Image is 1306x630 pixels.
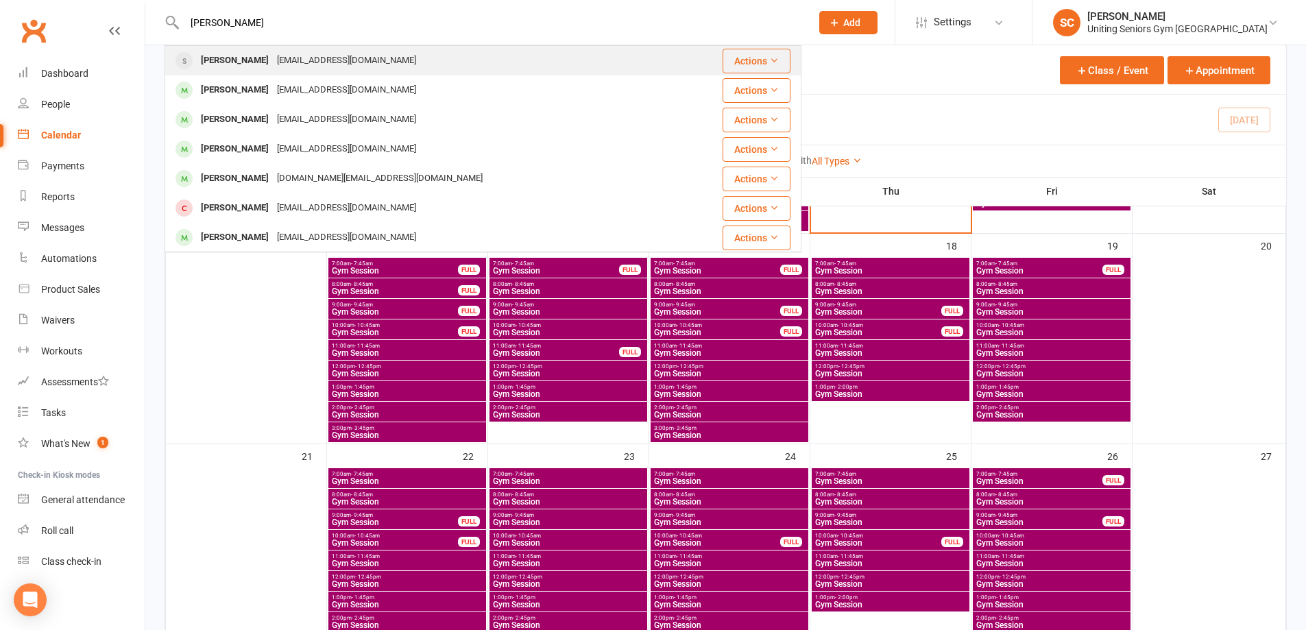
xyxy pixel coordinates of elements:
span: - 7:45am [995,471,1017,477]
span: Gym Session [653,267,781,275]
span: 9:00am [814,302,942,308]
th: Sat [1133,177,1286,206]
span: Gym Session [976,328,1128,337]
span: - 9:45am [834,302,856,308]
span: - 8:45am [512,492,534,498]
span: Gym Session [653,287,806,295]
span: - 12:45pm [838,363,864,369]
div: FULL [458,306,480,316]
div: Open Intercom Messenger [14,583,47,616]
a: What's New1 [18,428,145,459]
span: 7:00am [492,261,620,267]
div: FULL [458,537,480,547]
span: 1:00pm [331,384,483,390]
span: 8:00am [976,492,1128,498]
span: Gym Session [814,349,967,357]
div: FULL [780,306,802,316]
span: Gym Session [331,431,483,439]
span: Gym Session [492,518,644,526]
button: Appointment [1168,56,1270,84]
span: - 10:45am [516,322,541,328]
span: - 8:45am [673,492,695,498]
span: - 12:45pm [677,363,703,369]
span: 8:00am [331,281,459,287]
div: FULL [1102,475,1124,485]
span: 12:00pm [976,363,1128,369]
div: [PERSON_NAME] [197,51,273,71]
span: Gym Session [331,308,459,316]
div: Messages [41,222,84,233]
span: 7:00am [653,261,781,267]
span: 9:00am [976,512,1103,518]
div: [EMAIL_ADDRESS][DOMAIN_NAME] [273,80,420,100]
span: - 7:45am [351,261,373,267]
span: 10:00am [492,322,644,328]
span: Add [843,17,860,28]
span: 12:00pm [492,363,644,369]
span: Gym Session [653,498,806,506]
div: Assessments [41,376,109,387]
div: Uniting Seniors Gym [GEOGRAPHIC_DATA] [1087,23,1268,35]
div: Reports [41,191,75,202]
span: 10:00am [653,533,781,539]
span: Gym Session [492,308,644,316]
button: Actions [723,167,790,191]
span: Gym Session [814,390,967,398]
span: Gym Session [492,559,644,568]
span: Gym Session [492,539,644,547]
a: Automations [18,243,145,274]
span: 11:00am [492,343,620,349]
span: Gym Session [653,559,806,568]
div: [EMAIL_ADDRESS][DOMAIN_NAME] [273,110,420,130]
span: Gym Session [976,559,1128,568]
span: 11:00am [814,343,967,349]
span: - 9:45am [673,512,695,518]
span: Gym Session [331,390,483,398]
span: 1:00pm [492,384,644,390]
span: - 11:45am [838,553,863,559]
div: 21 [302,444,326,467]
span: 9:00am [814,512,967,518]
span: 9:00am [653,302,781,308]
span: - 8:45am [995,281,1017,287]
span: 10:00am [976,533,1128,539]
span: Gym Session [653,369,806,378]
a: Assessments [18,367,145,398]
button: Add [819,11,878,34]
a: Reports [18,182,145,213]
span: Gym Session [492,328,644,337]
span: 8:00am [976,281,1128,287]
span: Gym Session [492,498,644,506]
span: 8:00am [653,492,806,498]
span: 9:00am [331,302,459,308]
span: - 10:45am [999,533,1024,539]
span: 7:00am [814,471,967,477]
span: 12:00pm [331,574,483,580]
button: Actions [723,196,790,221]
a: Calendar [18,120,145,151]
span: Gym Session [331,539,459,547]
button: Actions [723,108,790,132]
input: Search... [180,13,801,32]
span: 7:00am [492,471,644,477]
span: 11:00am [653,553,806,559]
button: Actions [723,78,790,103]
span: Gym Session [976,498,1128,506]
span: Gym Session [976,539,1128,547]
span: - 7:45am [834,471,856,477]
th: Fri [971,177,1133,206]
span: - 9:45am [512,512,534,518]
div: [PERSON_NAME] [197,80,273,100]
span: Gym Session [492,477,644,485]
span: 7:00am [814,261,967,267]
span: - 7:45am [673,261,695,267]
span: - 10:45am [354,322,380,328]
span: - 7:45am [351,471,373,477]
span: Gym Session [814,267,967,275]
span: - 2:45pm [996,404,1019,411]
a: General attendance kiosk mode [18,485,145,516]
span: - 9:45am [995,302,1017,308]
span: - 3:45pm [674,425,697,431]
span: Gym Session [814,477,967,485]
span: 9:00am [976,302,1128,308]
